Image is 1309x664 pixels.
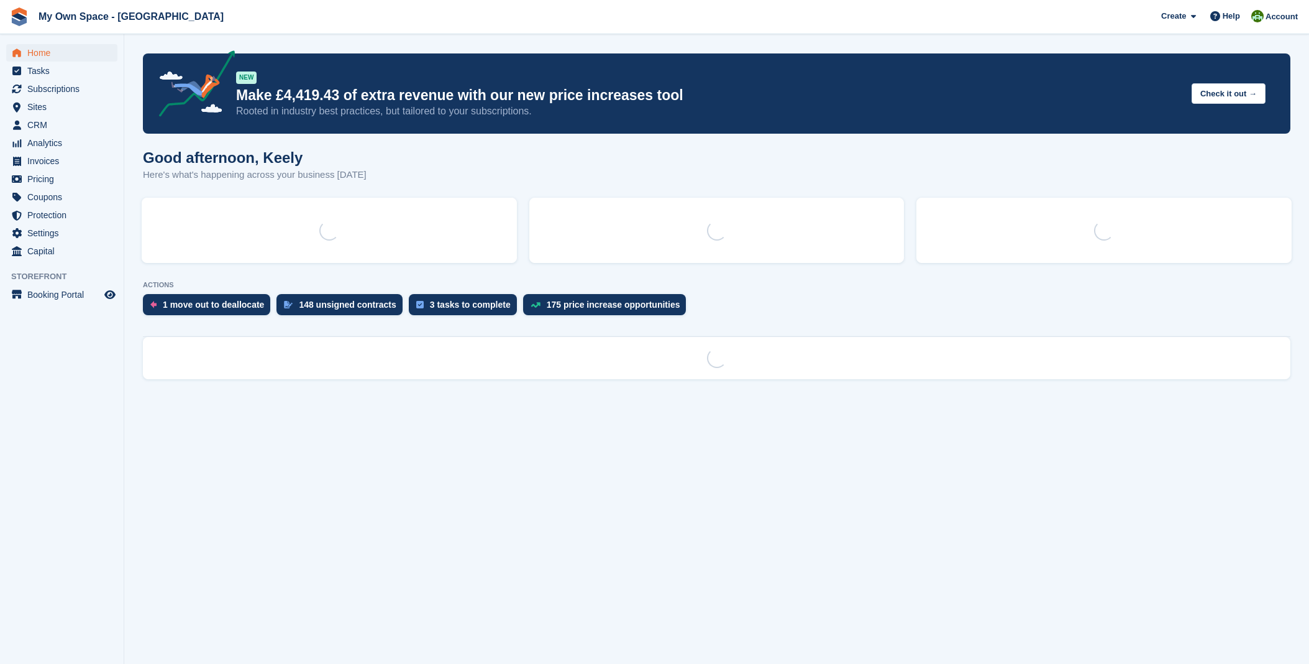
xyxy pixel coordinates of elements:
p: ACTIONS [143,281,1290,289]
a: 1 move out to deallocate [143,294,276,321]
a: menu [6,224,117,242]
p: Here's what's happening across your business [DATE] [143,168,367,182]
a: menu [6,206,117,224]
a: menu [6,170,117,188]
div: NEW [236,71,257,84]
p: Rooted in industry best practices, but tailored to your subscriptions. [236,104,1182,118]
a: menu [6,188,117,206]
span: CRM [27,116,102,134]
div: 1 move out to deallocate [163,300,264,310]
a: menu [6,62,117,80]
span: Protection [27,206,102,224]
span: Booking Portal [27,286,102,303]
span: Pricing [27,170,102,188]
img: Keely [1251,10,1264,22]
span: Home [27,44,102,62]
img: price_increase_opportunities-93ffe204e8149a01c8c9dc8f82e8f89637d9d84a8eef4429ea346261dce0b2c0.svg [531,302,540,308]
span: Help [1223,10,1240,22]
a: menu [6,80,117,98]
span: Tasks [27,62,102,80]
h1: Good afternoon, Keely [143,149,367,166]
a: menu [6,44,117,62]
div: 3 tasks to complete [430,300,511,310]
span: Invoices [27,152,102,170]
a: menu [6,286,117,303]
span: Capital [27,242,102,260]
img: stora-icon-8386f47178a22dfd0bd8f6a31ec36ba5ce8667c1dd55bd0f319d3a0aa187defe.svg [10,7,29,26]
a: menu [6,116,117,134]
img: move_outs_to_deallocate_icon-f764333ba52eb49d3ac5e1228854f67142a1ed5810a6f6cc68b1a99e826820c5.svg [150,301,157,308]
p: Make £4,419.43 of extra revenue with our new price increases tool [236,86,1182,104]
button: Check it out → [1192,83,1266,104]
a: menu [6,242,117,260]
span: Settings [27,224,102,242]
a: 3 tasks to complete [409,294,523,321]
a: My Own Space - [GEOGRAPHIC_DATA] [34,6,229,27]
img: task-75834270c22a3079a89374b754ae025e5fb1db73e45f91037f5363f120a921f8.svg [416,301,424,308]
img: price-adjustments-announcement-icon-8257ccfd72463d97f412b2fc003d46551f7dbcb40ab6d574587a9cd5c0d94... [148,50,235,121]
span: Storefront [11,270,124,283]
img: contract_signature_icon-13c848040528278c33f63329250d36e43548de30e8caae1d1a13099fd9432cc5.svg [284,301,293,308]
a: Preview store [103,287,117,302]
a: menu [6,134,117,152]
a: menu [6,98,117,116]
a: 175 price increase opportunities [523,294,693,321]
span: Sites [27,98,102,116]
div: 148 unsigned contracts [299,300,396,310]
span: Subscriptions [27,80,102,98]
span: Create [1161,10,1186,22]
div: 175 price increase opportunities [547,300,680,310]
span: Account [1266,11,1298,23]
span: Coupons [27,188,102,206]
a: menu [6,152,117,170]
a: 148 unsigned contracts [276,294,408,321]
span: Analytics [27,134,102,152]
